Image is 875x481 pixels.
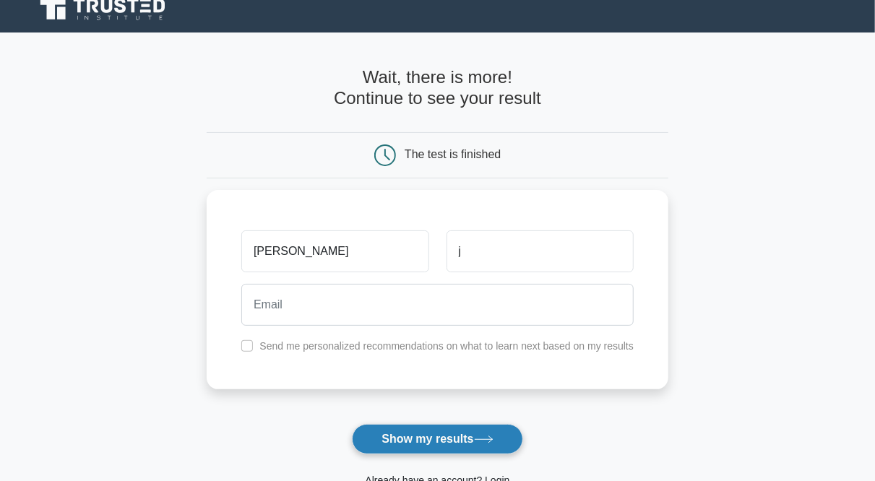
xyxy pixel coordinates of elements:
[241,230,428,272] input: First name
[259,340,634,352] label: Send me personalized recommendations on what to learn next based on my results
[241,284,634,326] input: Email
[405,148,501,160] div: The test is finished
[447,230,634,272] input: Last name
[352,424,522,454] button: Show my results
[207,67,668,109] h4: Wait, there is more! Continue to see your result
